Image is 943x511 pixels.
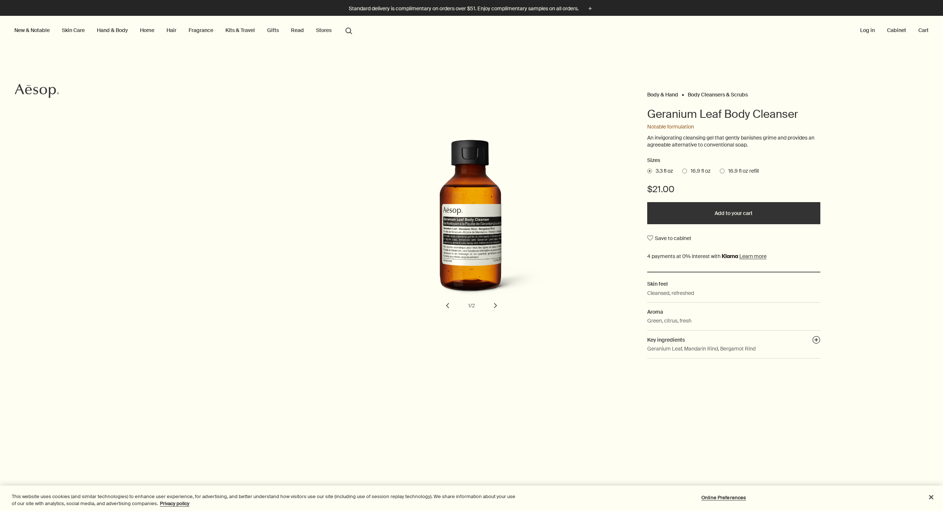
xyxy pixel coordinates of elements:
span: Key ingredients [647,336,685,343]
button: Open search [342,23,355,37]
span: 16.9 fl oz refill [725,168,759,175]
h2: Aroma [647,308,820,316]
nav: supplementary [859,16,930,45]
a: Hair [165,25,178,35]
button: Key ingredients [812,336,820,346]
button: Save to cabinet [647,232,691,245]
button: Close [923,489,939,505]
p: Geranium Leaf, Mandarin Rind, Bergamot Rind [647,345,756,353]
p: Green, citrus, fresh [647,317,691,325]
p: Standard delivery is complimentary on orders over $51. Enjoy complimentary samples on all orders. [349,5,579,13]
h2: Skin feel [647,280,820,288]
button: Standard delivery is complimentary on orders over $51. Enjoy complimentary samples on all orders. [349,4,594,13]
a: Aesop [13,82,61,102]
button: Add to your cart - $21.00 [647,202,820,224]
a: Hand & Body [95,25,129,35]
a: Gifts [266,25,280,35]
p: An invigorating cleansing gel that gently banishes grime and provides an agreeable alternative to... [647,134,820,149]
button: Cart [917,25,930,35]
p: Cleansed, refreshed [647,289,694,297]
button: Online Preferences, Opens the preference center dialog [701,490,747,505]
div: This website uses cookies (and similar technologies) to enhance user experience, for advertising,... [12,493,519,507]
svg: Aesop [15,84,59,98]
button: next slide [487,297,504,314]
button: Stores [315,25,333,35]
a: Fragrance [187,25,215,35]
a: Body & Hand [647,91,678,95]
button: previous slide [439,297,456,314]
nav: primary [13,16,355,45]
a: Home [139,25,156,35]
a: Kits & Travel [224,25,256,35]
span: 3.3 fl oz [652,168,673,175]
a: More information about your privacy, opens in a new tab [160,500,189,507]
button: New & Notable [13,25,51,35]
img: Back of Geranium Leaf Body Cleanser 100 mL in a brown bottle [392,140,554,304]
h1: Geranium Leaf Body Cleanser [647,107,820,121]
a: Body Cleansers & Scrubs [688,91,748,95]
div: Geranium Leaf Body Cleanser [314,140,628,314]
a: Read [290,25,305,35]
span: $21.00 [647,183,674,195]
a: Cabinet [886,25,908,35]
span: 16.9 fl oz [687,168,711,175]
h2: Sizes [647,156,820,165]
button: Log in [859,25,876,35]
a: Skin Care [60,25,86,35]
